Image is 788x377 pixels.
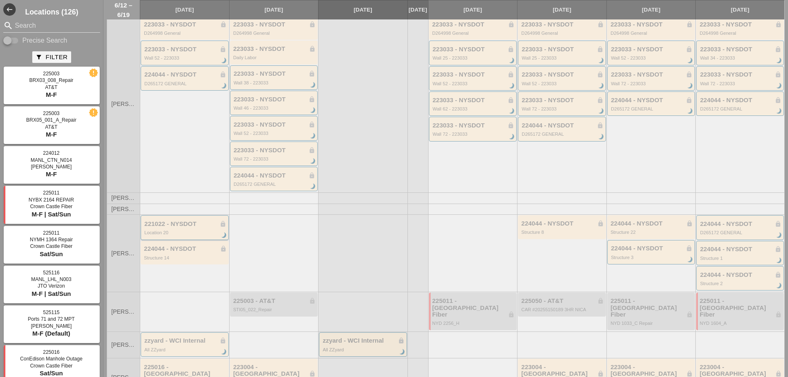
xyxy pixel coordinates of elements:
[433,55,515,60] div: Wall 25 - 223033
[234,131,316,136] div: Wall 52 - 223033
[233,307,316,312] div: STI05_022_Repair
[433,46,515,53] div: 223033 - NYSDOT
[323,347,405,352] div: All ZZyard
[607,0,696,19] a: [DATE]
[309,81,318,90] i: brightness_3
[508,97,514,103] i: lock
[111,206,136,212] span: [PERSON_NAME]
[611,21,693,28] div: 223033 - NYSDOT
[144,21,227,28] div: 223033 - NYSDOT
[611,220,693,227] div: 224044 - NYSDOT
[43,71,60,77] span: 225003
[686,97,692,103] i: lock
[220,46,226,53] i: lock
[309,298,316,304] i: lock
[220,348,229,357] i: brightness_3
[144,31,227,36] div: D264998 General
[111,195,136,201] span: [PERSON_NAME]
[46,131,57,138] span: M-F
[611,55,693,60] div: Wall 52 - 223033
[144,347,226,352] div: All ZZyard
[522,106,604,111] div: Wall 72 - 223033
[597,56,606,65] i: brightness_3
[521,298,604,305] div: 225050 - AT&T
[309,132,318,141] i: brightness_3
[43,349,60,355] span: 225016
[43,310,60,315] span: 525115
[597,107,606,116] i: brightness_3
[234,80,316,85] div: Wall 38 - 223033
[700,271,781,279] div: 224044 - NYSDOT
[611,81,693,86] div: Wall 72 - 223033
[43,230,60,236] span: 225011
[686,370,693,377] i: lock
[775,56,784,65] i: brightness_3
[521,230,604,235] div: Structure 8
[234,106,316,110] div: Wall 46 - 223033
[699,321,782,326] div: NYD 1604_A
[597,97,604,103] i: lock
[45,124,57,130] span: AT&T
[230,0,319,19] a: [DATE]
[28,316,74,322] span: Ports 71 and 72 MPT
[775,311,782,318] i: lock
[611,97,693,104] div: 224044 - NYSDOT
[233,21,316,28] div: 223033 - NYSDOT
[26,117,76,123] span: BRX05_001_A_Repair
[433,132,515,137] div: Wall 72 - 223033
[597,132,606,142] i: brightness_3
[700,106,781,111] div: D265172 GENERAL
[597,370,604,377] i: lock
[686,46,692,53] i: lock
[111,309,136,315] span: [PERSON_NAME]
[686,71,692,78] i: lock
[31,211,71,218] span: M-F | Sat/Sun
[408,0,428,19] a: [DATE]
[319,0,407,19] a: [DATE]
[521,307,604,312] div: CAR #20255150189 3HR NICA
[597,71,604,78] i: lock
[597,21,604,28] i: lock
[220,221,226,227] i: lock
[43,150,60,156] span: 224012
[309,370,316,377] i: lock
[521,31,604,36] div: D264998 General
[686,21,693,28] i: lock
[433,81,515,86] div: Wall 52 - 223033
[522,122,604,129] div: 224044 - NYSDOT
[144,255,227,260] div: Structure 14
[775,231,784,240] i: brightness_3
[522,46,604,53] div: 223033 - NYSDOT
[3,3,16,16] i: west
[508,46,514,53] i: lock
[700,281,781,286] div: Structure 2
[32,330,70,337] span: M-F (Default)
[508,82,517,91] i: brightness_3
[234,156,316,161] div: Wall 72 - 223033
[234,147,316,154] div: 223033 - NYSDOT
[234,96,316,103] div: 223033 - NYSDOT
[700,71,781,78] div: 223033 - NYSDOT
[144,337,226,344] div: zzyard - WCI Internal
[90,109,97,116] i: new_releases
[43,110,60,116] span: 225003
[233,55,316,60] div: Daily Labor
[775,256,784,265] i: brightness_3
[686,255,695,264] i: brightness_3
[309,182,318,192] i: brightness_3
[433,122,515,129] div: 223033 - NYSDOT
[144,245,227,252] div: 224044 - NYSDOT
[40,370,63,377] span: Sat/Sun
[234,182,316,187] div: D265172 GENERAL
[31,323,72,329] span: [PERSON_NAME]
[522,132,604,137] div: D265172 GENERAL
[700,55,781,60] div: Wall 34 - 223033
[700,81,781,86] div: Wall 72 - 223033
[3,3,16,16] button: Shrink Sidebar
[700,230,781,235] div: D265172 GENERAL
[775,107,784,116] i: brightness_3
[220,231,229,240] i: brightness_3
[686,56,695,65] i: brightness_3
[775,271,781,278] i: lock
[234,172,316,179] div: 224044 - NYSDOT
